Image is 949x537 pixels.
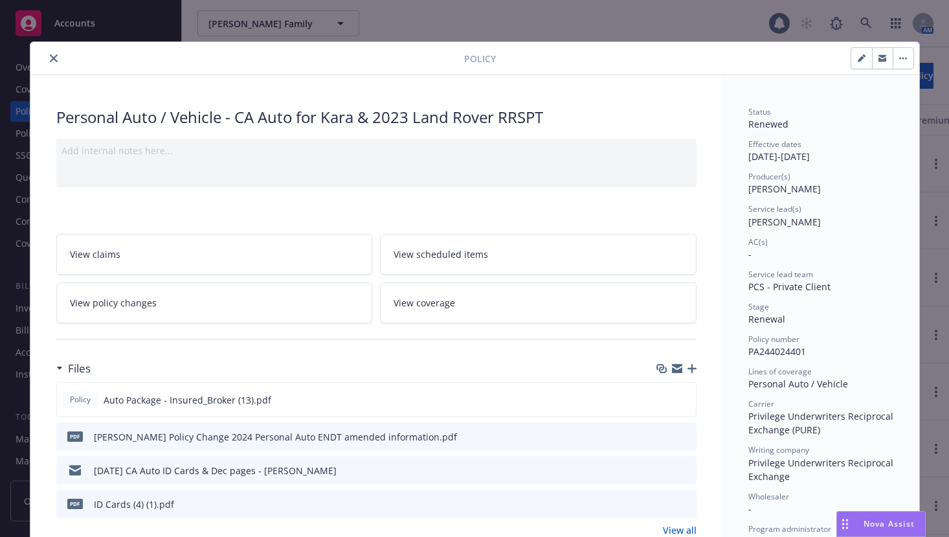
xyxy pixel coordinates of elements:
span: Status [748,106,771,117]
button: download file [659,430,669,444]
span: [PERSON_NAME] [748,183,821,195]
h3: Files [68,360,91,377]
a: View coverage [380,282,697,323]
div: Add internal notes here... [61,144,691,157]
div: [DATE] - [DATE] [748,139,893,163]
span: Auto Package - Insured_Broker (13).pdf [104,393,271,407]
span: [PERSON_NAME] [748,216,821,228]
button: download file [659,464,669,477]
span: PCS - Private Client [748,280,831,293]
span: Renewal [748,313,785,325]
button: preview file [680,464,691,477]
a: View all [663,523,697,537]
span: Personal Auto / Vehicle [748,378,848,390]
a: View claims [56,234,373,275]
button: Nova Assist [836,511,926,537]
span: View coverage [394,296,455,310]
button: download file [658,393,669,407]
div: ID Cards (4) (1).pdf [94,497,174,511]
span: Service lead team [748,269,813,280]
span: Writing company [748,444,809,455]
span: Policy [67,394,93,406]
span: AC(s) [748,236,768,247]
button: preview file [679,393,691,407]
a: View policy changes [56,282,373,323]
span: Renewed [748,118,788,130]
button: download file [659,497,669,511]
div: Personal Auto / Vehicle - CA Auto for Kara & 2023 Land Rover RRSPT [56,106,697,128]
span: Carrier [748,398,774,409]
span: Lines of coverage [748,366,812,377]
span: View claims [70,247,120,261]
span: Effective dates [748,139,801,150]
span: pdf [67,499,83,508]
button: preview file [680,497,691,511]
span: Program administrator [748,523,831,534]
div: Files [56,360,91,377]
span: Wholesaler [748,491,789,502]
span: View policy changes [70,296,157,310]
span: pdf [67,431,83,441]
span: Privilege Underwriters Reciprocal Exchange [748,457,896,483]
span: - [748,248,752,260]
div: Drag to move [837,512,853,536]
button: close [46,51,61,66]
span: View scheduled items [394,247,488,261]
span: Producer(s) [748,171,790,182]
button: preview file [680,430,691,444]
a: View scheduled items [380,234,697,275]
span: PA244024401 [748,345,806,358]
span: Service lead(s) [748,203,801,214]
span: - [748,503,752,515]
span: Nova Assist [864,518,915,529]
span: Policy number [748,334,799,345]
span: Stage [748,301,769,312]
span: Policy [464,52,496,65]
div: [DATE] CA Auto ID Cards & Dec pages - [PERSON_NAME] [94,464,337,477]
span: Privilege Underwriters Reciprocal Exchange (PURE) [748,410,896,436]
div: [PERSON_NAME] Policy Change 2024 Personal Auto ENDT amended information.pdf [94,430,457,444]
